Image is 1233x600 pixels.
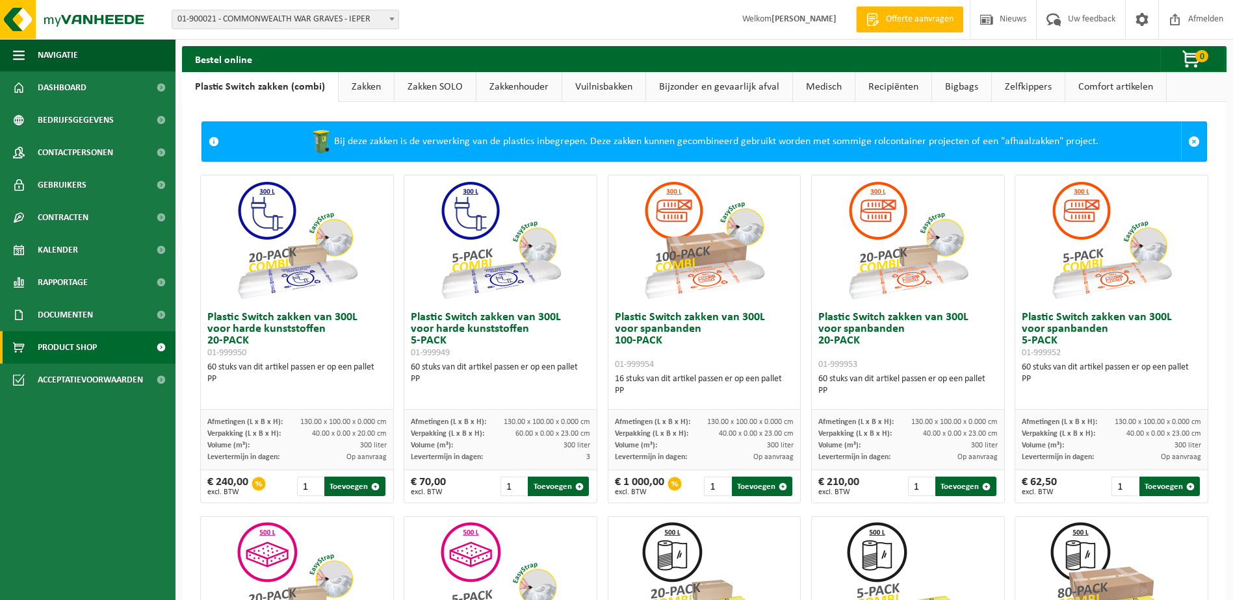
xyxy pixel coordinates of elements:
[1065,72,1166,102] a: Comfort artikelen
[360,442,387,449] span: 300 liter
[411,373,590,385] div: PP
[932,72,991,102] a: Bigbags
[1161,453,1201,461] span: Op aanvraag
[172,10,399,29] span: 01-900021 - COMMONWEALTH WAR GRAVES - IEPER
[957,453,998,461] span: Op aanvraag
[772,14,837,24] strong: [PERSON_NAME]
[615,312,794,370] h3: Plastic Switch zakken van 300L voor spanbanden 100-PACK
[935,477,996,496] button: Toevoegen
[172,10,398,29] span: 01-900021 - COMMONWEALTH WAR GRAVES - IEPER
[207,442,250,449] span: Volume (m³):
[504,418,590,426] span: 130.00 x 100.00 x 0.000 cm
[411,348,450,358] span: 01-999949
[1046,175,1176,305] img: 01-999952
[818,312,998,370] h3: Plastic Switch zakken van 300L voor spanbanden 20-PACK
[1022,430,1095,438] span: Verpakking (L x B x H):
[615,488,664,496] span: excl. BTW
[1022,312,1201,358] h3: Plastic Switch zakken van 300L voor spanbanden 5-PACK
[1175,442,1201,449] span: 300 liter
[818,418,894,426] span: Afmetingen (L x B x H):
[232,175,362,305] img: 01-999950
[312,430,387,438] span: 40.00 x 0.00 x 20.00 cm
[707,418,794,426] span: 130.00 x 100.00 x 0.000 cm
[719,430,794,438] span: 40.00 x 0.00 x 23.00 cm
[207,348,246,358] span: 01-999950
[615,385,794,397] div: PP
[1195,50,1208,62] span: 0
[586,453,590,461] span: 3
[1126,430,1201,438] span: 40.00 x 0.00 x 23.00 cm
[38,39,78,71] span: Navigatie
[38,299,93,331] span: Documenten
[615,373,794,397] div: 16 stuks van dit artikel passen er op een pallet
[767,442,794,449] span: 300 liter
[1139,477,1200,496] button: Toevoegen
[339,72,394,102] a: Zakken
[411,312,590,358] h3: Plastic Switch zakken van 300L voor harde kunststoffen 5-PACK
[615,360,654,369] span: 01-999954
[1181,122,1206,161] a: Sluit melding
[38,71,86,104] span: Dashboard
[207,418,283,426] span: Afmetingen (L x B x H):
[38,201,88,234] span: Contracten
[411,442,453,449] span: Volume (m³):
[182,46,265,71] h2: Bestel online
[207,477,248,496] div: € 240,00
[818,430,892,438] span: Verpakking (L x B x H):
[818,373,998,397] div: 60 stuks van dit artikel passen er op een pallet
[346,453,387,461] span: Op aanvraag
[207,453,279,461] span: Levertermijn in dagen:
[818,453,890,461] span: Levertermijn in dagen:
[1022,442,1064,449] span: Volume (m³):
[1115,418,1201,426] span: 130.00 x 100.00 x 0.000 cm
[1111,477,1137,496] input: 1
[411,430,484,438] span: Verpakking (L x B x H):
[818,442,861,449] span: Volume (m³):
[1022,488,1057,496] span: excl. BTW
[818,385,998,397] div: PP
[515,430,590,438] span: 60.00 x 0.00 x 23.00 cm
[923,430,998,438] span: 40.00 x 0.00 x 23.00 cm
[855,72,931,102] a: Recipiënten
[732,477,792,496] button: Toevoegen
[500,477,526,496] input: 1
[297,477,323,496] input: 1
[753,453,794,461] span: Op aanvraag
[639,175,769,305] img: 01-999954
[308,129,334,155] img: WB-0240-HPE-GN-50.png
[38,104,114,136] span: Bedrijfsgegevens
[1022,362,1201,385] div: 60 stuks van dit artikel passen er op een pallet
[818,477,859,496] div: € 210,00
[615,430,688,438] span: Verpakking (L x B x H):
[395,72,476,102] a: Zakken SOLO
[207,430,281,438] span: Verpakking (L x B x H):
[704,477,730,496] input: 1
[615,418,690,426] span: Afmetingen (L x B x H):
[38,364,143,396] span: Acceptatievoorwaarden
[411,488,446,496] span: excl. BTW
[411,477,446,496] div: € 70,00
[1022,373,1201,385] div: PP
[908,477,934,496] input: 1
[411,453,483,461] span: Levertermijn in dagen:
[528,477,588,496] button: Toevoegen
[226,122,1181,161] div: Bij deze zakken is de verwerking van de plastics inbegrepen. Deze zakken kunnen gecombineerd gebr...
[911,418,998,426] span: 130.00 x 100.00 x 0.000 cm
[793,72,855,102] a: Medisch
[646,72,792,102] a: Bijzonder en gevaarlijk afval
[207,373,387,385] div: PP
[1022,418,1097,426] span: Afmetingen (L x B x H):
[615,477,664,496] div: € 1 000,00
[856,6,963,32] a: Offerte aanvragen
[38,234,78,266] span: Kalender
[300,418,387,426] span: 130.00 x 100.00 x 0.000 cm
[38,331,97,364] span: Product Shop
[843,175,973,305] img: 01-999953
[435,175,565,305] img: 01-999949
[1022,453,1094,461] span: Levertermijn in dagen:
[38,136,113,169] span: Contactpersonen
[182,72,338,102] a: Plastic Switch zakken (combi)
[818,360,857,369] span: 01-999953
[411,362,590,385] div: 60 stuks van dit artikel passen er op een pallet
[1022,477,1057,496] div: € 62,50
